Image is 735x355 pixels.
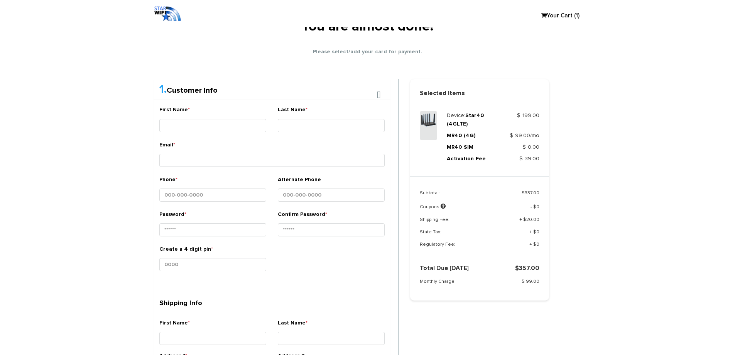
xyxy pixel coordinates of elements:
td: Subtotal: [420,190,496,202]
td: Monthly Charge [420,279,500,291]
label: Last Name [278,106,308,117]
a: MR40 (4G) [447,133,475,138]
td: State Tax: [420,229,496,241]
td: Regulatory Fee: [420,241,496,254]
label: Email [159,141,175,152]
td: + $ [496,229,539,241]
a: Your Cart (1) [537,10,576,22]
td: Device: [447,111,501,131]
a: Star40 (4GLTE) [447,113,484,127]
strong: Total Due [DATE] [420,265,469,271]
td: Coupons [420,202,496,216]
label: Alternate Phone [278,176,321,187]
input: 000-000-0000 [278,189,385,202]
h4: Shipping Info [154,300,390,315]
td: $ 99.00/mo [501,131,539,143]
label: Create a 4 digit pin [159,245,213,256]
label: Last Name [278,319,308,330]
td: $ 39.00 [501,155,539,166]
td: Shipping Fee: [420,217,496,229]
a: 1.Customer Info [159,87,218,94]
td: $ [496,190,539,202]
td: $ 0.00 [501,143,539,155]
label: First Name [159,106,190,117]
span: 0 [536,230,539,234]
span: 0 [536,205,539,209]
span: 337.00 [525,191,539,195]
label: First Name [159,319,190,330]
span: 0 [536,242,539,247]
a: Activation Fee [447,156,486,161]
td: + $ [496,241,539,254]
label: Confirm Password [278,211,327,222]
label: Phone [159,176,177,187]
img: StarWifi [154,6,181,21]
span: 357.00 [519,265,539,271]
input: 000-000-0000 [159,189,266,202]
span: 20.00 [526,217,539,222]
span: 1. [159,83,167,95]
td: + $ [496,217,539,229]
strong: Selected Items [410,89,549,98]
label: Password [159,211,186,222]
td: $ 99.00 [500,279,539,291]
strong: $ [515,265,539,271]
input: 0000 [159,258,266,271]
p: Please select/add your card for payment. [154,48,582,56]
td: - $ [496,202,539,216]
td: $ 199.00 [501,111,539,131]
a: MR40 SIM [447,144,473,150]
